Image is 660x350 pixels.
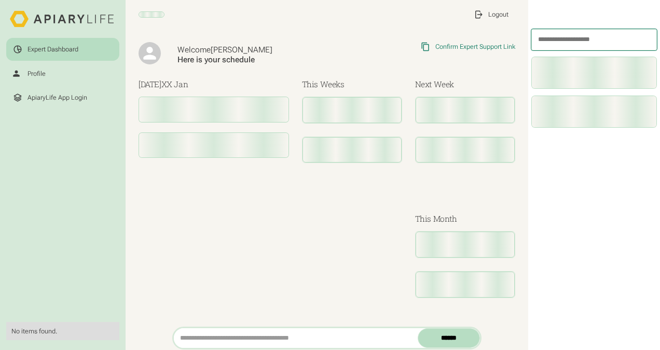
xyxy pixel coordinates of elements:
div: Confirm Expert Support Link [435,43,515,51]
span: XX Jan [161,79,188,89]
a: Expert Dashboard [6,38,119,60]
div: Here is your schedule [177,55,345,65]
div: Logout [488,10,508,19]
h3: This Weeks [302,78,402,90]
div: ApiaryLife App Login [27,93,87,102]
a: Logout [467,3,515,25]
h3: Next Week [415,78,515,90]
div: Welcome [177,45,345,55]
a: Profile [6,62,119,85]
a: ApiaryLife App Login [6,86,119,109]
span: [PERSON_NAME] [211,45,272,55]
div: Expert Dashboard [27,45,78,53]
div: Profile [27,70,46,78]
h3: This Month [415,213,515,225]
div: No items found. [11,327,114,335]
h3: [DATE] [139,78,289,90]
